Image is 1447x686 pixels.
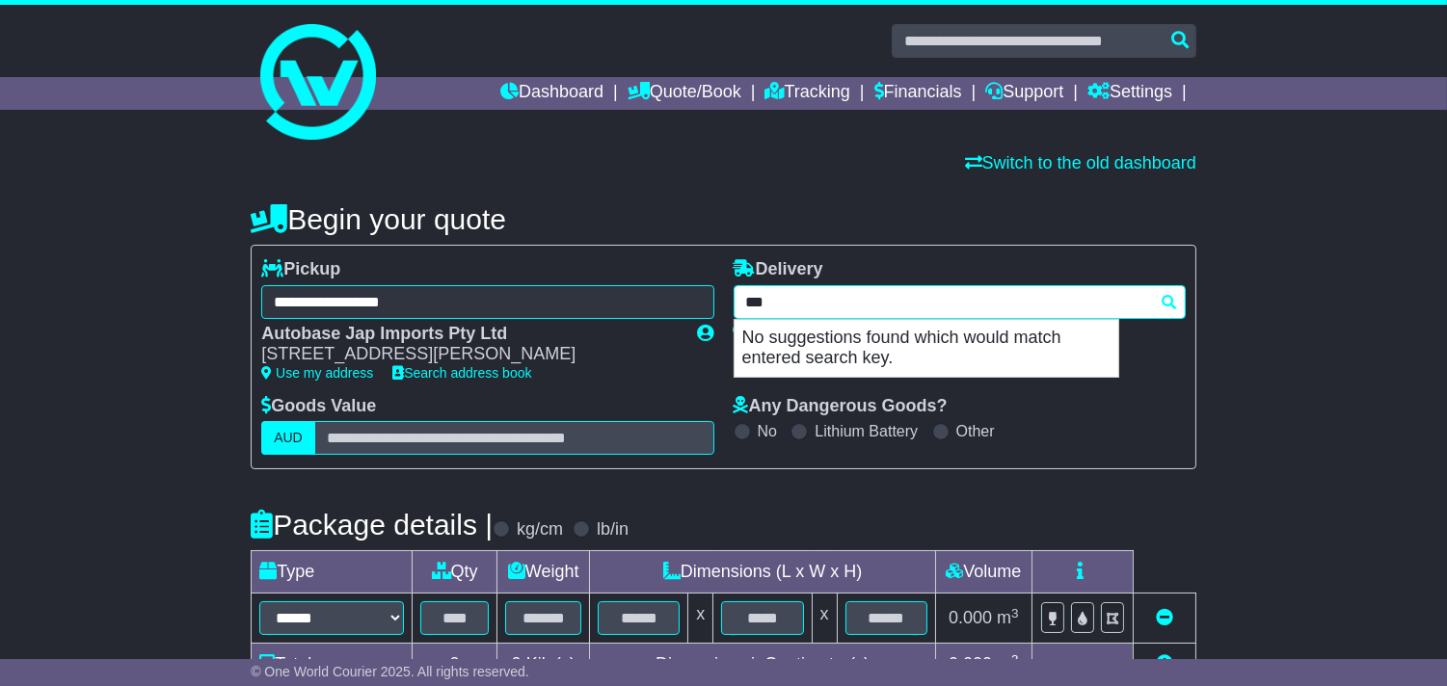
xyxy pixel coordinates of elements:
[985,77,1063,110] a: Support
[815,422,918,440] label: Lithium Battery
[734,259,823,280] label: Delivery
[261,396,376,417] label: Goods Value
[688,594,713,644] td: x
[252,644,413,686] td: Total
[497,551,590,594] td: Weight
[949,654,992,673] span: 0.000
[261,344,678,365] div: [STREET_ADDRESS][PERSON_NAME]
[413,644,497,686] td: 0
[517,519,563,541] label: kg/cm
[997,608,1019,627] span: m
[1156,608,1173,627] a: Remove this item
[1011,606,1019,620] sup: 3
[874,77,962,110] a: Financials
[734,396,948,417] label: Any Dangerous Goods?
[500,77,603,110] a: Dashboard
[251,509,493,541] h4: Package details |
[735,320,1118,377] p: No suggestions found which would match entered search key.
[512,654,522,673] span: 0
[965,153,1196,172] a: Switch to the old dashboard
[261,324,678,345] div: Autobase Jap Imports Pty Ltd
[997,654,1019,673] span: m
[251,664,529,679] span: © One World Courier 2025. All rights reserved.
[1087,77,1172,110] a: Settings
[949,608,992,627] span: 0.000
[597,519,629,541] label: lb/in
[251,203,1196,235] h4: Begin your quote
[758,422,777,440] label: No
[935,551,1032,594] td: Volume
[261,365,373,381] a: Use my address
[413,551,497,594] td: Qty
[590,551,936,594] td: Dimensions (L x W x H)
[812,594,837,644] td: x
[497,644,590,686] td: Kilo(s)
[1011,652,1019,667] sup: 3
[252,551,413,594] td: Type
[628,77,741,110] a: Quote/Book
[956,422,995,440] label: Other
[590,644,936,686] td: Dimensions in Centimetre(s)
[261,259,340,280] label: Pickup
[392,365,531,381] a: Search address book
[261,421,315,455] label: AUD
[1156,654,1173,673] a: Add new item
[765,77,850,110] a: Tracking
[734,285,1186,319] typeahead: Please provide city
